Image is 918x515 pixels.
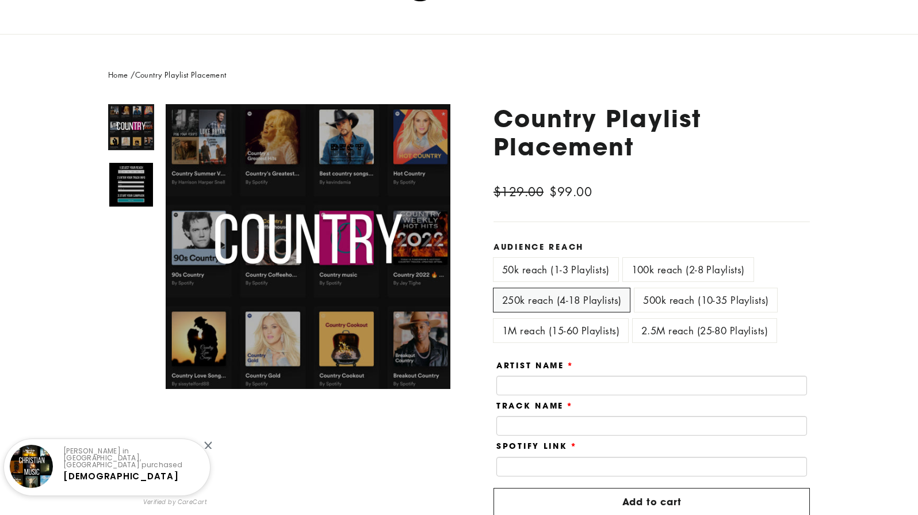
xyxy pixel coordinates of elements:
[623,258,753,281] label: 100k reach (2-8 Playlists)
[131,69,135,80] span: /
[494,288,630,312] label: 250k reach (4-18 Playlists)
[634,288,777,312] label: 500k reach (10-35 Playlists)
[108,69,810,81] nav: breadcrumbs
[494,184,544,200] span: $129.00
[494,104,810,161] h1: Country Playlist Placement
[63,470,179,493] a: [DEMOGRAPHIC_DATA] Playlist Placem...
[496,361,574,370] label: Artist Name
[109,163,153,207] img: Country Playlist Placement
[633,319,777,342] label: 2.5M reach (25-80 Playlists)
[496,401,573,410] label: Track Name
[109,105,153,149] img: Country Playlist Placement
[108,69,128,80] a: Home
[143,498,208,507] small: Verified by CareCart
[496,441,577,451] label: Spotify Link
[622,495,682,508] span: Add to cart
[494,242,810,251] label: Audience Reach
[494,319,628,342] label: 1M reach (15-60 Playlists)
[549,184,592,200] span: $99.00
[494,258,618,281] label: 50k reach (1-3 Playlists)
[63,448,200,468] p: [PERSON_NAME] in [GEOGRAPHIC_DATA], [GEOGRAPHIC_DATA] purchased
